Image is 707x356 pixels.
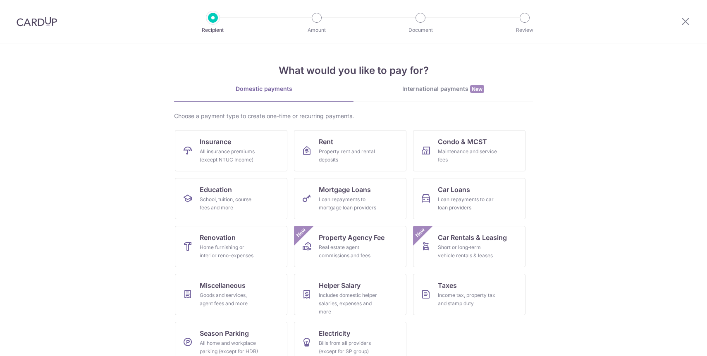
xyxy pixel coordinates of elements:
a: RenovationHome furnishing or interior reno-expenses [175,226,287,267]
p: Recipient [182,26,244,34]
span: Taxes [438,280,457,290]
span: Renovation [200,233,236,242]
span: New [294,226,308,240]
a: Helper SalaryIncludes domestic helper salaries, expenses and more [294,274,406,315]
a: Condo & MCSTMaintenance and service fees [413,130,525,171]
span: New [413,226,427,240]
a: Car LoansLoan repayments to car loan providers [413,178,525,219]
div: School, tuition, course fees and more [200,195,259,212]
div: International payments [353,85,533,93]
div: All home and workplace parking (except for HDB) [200,339,259,356]
div: Home furnishing or interior reno-expenses [200,243,259,260]
div: Short or long‑term vehicle rentals & leases [438,243,497,260]
div: Income tax, property tax and stamp duty [438,291,497,308]
div: Loan repayments to mortgage loan providers [319,195,378,212]
span: Electricity [319,328,350,338]
div: All insurance premiums (except NTUC Income) [200,147,259,164]
span: New [470,85,484,93]
a: RentProperty rent and rental deposits [294,130,406,171]
div: Loan repayments to car loan providers [438,195,497,212]
span: Condo & MCST [438,137,487,147]
div: Choose a payment type to create one-time or recurring payments. [174,112,533,120]
span: Insurance [200,137,231,147]
p: Review [494,26,555,34]
div: Domestic payments [174,85,353,93]
div: Bills from all providers (except for SP group) [319,339,378,356]
div: Includes domestic helper salaries, expenses and more [319,291,378,316]
span: Rent [319,137,333,147]
span: Car Loans [438,185,470,195]
span: Miscellaneous [200,280,246,290]
a: EducationSchool, tuition, course fees and more [175,178,287,219]
span: Mortgage Loans [319,185,371,195]
a: InsuranceAll insurance premiums (except NTUC Income) [175,130,287,171]
p: Amount [286,26,347,34]
img: CardUp [17,17,57,26]
a: Mortgage LoansLoan repayments to mortgage loan providers [294,178,406,219]
a: MiscellaneousGoods and services, agent fees and more [175,274,287,315]
p: Document [390,26,451,34]
div: Property rent and rental deposits [319,147,378,164]
h4: What would you like to pay for? [174,63,533,78]
span: Education [200,185,232,195]
a: Property Agency FeeReal estate agent commissions and feesNew [294,226,406,267]
div: Maintenance and service fees [438,147,497,164]
span: Property Agency Fee [319,233,385,242]
a: TaxesIncome tax, property tax and stamp duty [413,274,525,315]
div: Real estate agent commissions and fees [319,243,378,260]
div: Goods and services, agent fees and more [200,291,259,308]
span: Car Rentals & Leasing [438,233,507,242]
span: Helper Salary [319,280,361,290]
a: Car Rentals & LeasingShort or long‑term vehicle rentals & leasesNew [413,226,525,267]
span: Season Parking [200,328,249,338]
